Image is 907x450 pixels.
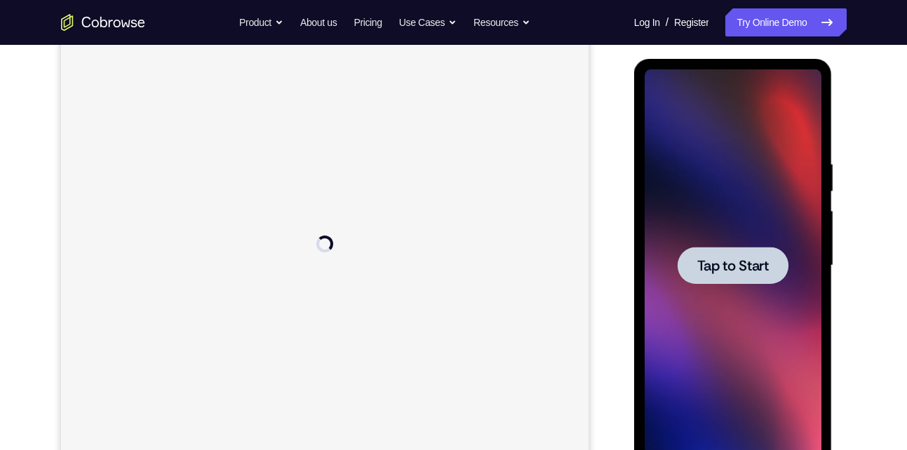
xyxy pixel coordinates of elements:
[666,14,669,31] span: /
[634,8,660,36] a: Log In
[61,14,145,31] a: Go to the home page
[63,200,135,214] span: Tap to Start
[354,8,382,36] a: Pricing
[239,8,283,36] button: Product
[399,8,457,36] button: Use Cases
[674,8,708,36] a: Register
[725,8,846,36] a: Try Online Demo
[300,8,337,36] a: About us
[473,8,530,36] button: Resources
